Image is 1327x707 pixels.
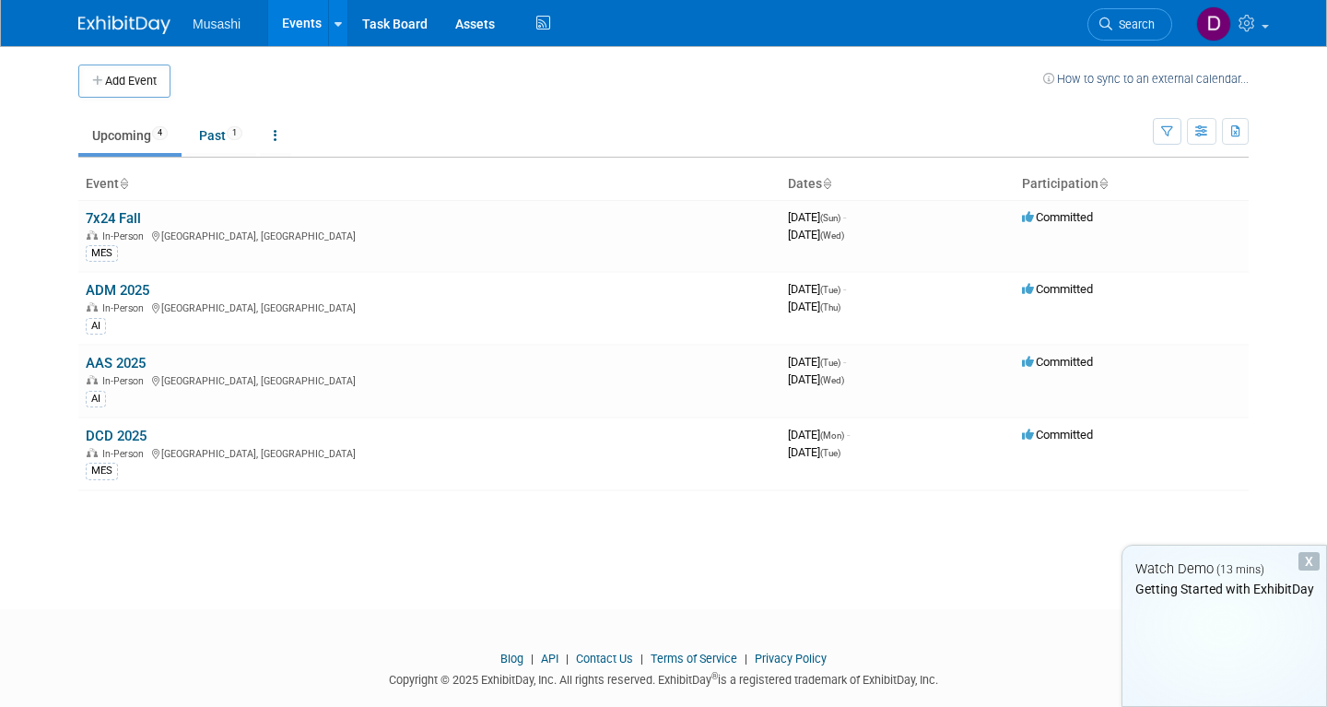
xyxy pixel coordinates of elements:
a: DCD 2025 [86,428,147,444]
img: In-Person Event [87,448,98,457]
span: (Wed) [820,375,844,385]
span: Committed [1022,355,1093,369]
span: [DATE] [788,372,844,386]
sup: ® [711,671,718,681]
span: [DATE] [788,428,850,442]
span: - [843,210,846,224]
span: Committed [1022,210,1093,224]
a: Blog [500,652,523,666]
a: Terms of Service [651,652,737,666]
div: [GEOGRAPHIC_DATA], [GEOGRAPHIC_DATA] [86,228,773,242]
span: [DATE] [788,210,846,224]
a: 7x24 Fall [86,210,141,227]
div: Watch Demo [1122,560,1326,579]
th: Event [78,169,781,200]
a: ADM 2025 [86,282,149,299]
span: (Tue) [820,285,840,295]
span: In-Person [102,230,149,242]
span: - [843,282,846,296]
span: In-Person [102,302,149,314]
span: | [561,652,573,666]
a: Sort by Participation Type [1098,176,1108,191]
div: [GEOGRAPHIC_DATA], [GEOGRAPHIC_DATA] [86,445,773,460]
img: In-Person Event [87,302,98,312]
div: AI [86,391,106,407]
span: Committed [1022,428,1093,442]
div: MES [86,245,118,262]
span: In-Person [102,448,149,460]
span: [DATE] [788,282,846,296]
div: Getting Started with ExhibitDay [1122,580,1326,598]
a: Sort by Start Date [822,176,831,191]
th: Participation [1015,169,1249,200]
span: | [526,652,538,666]
span: [DATE] [788,228,844,242]
th: Dates [781,169,1015,200]
span: - [847,428,850,442]
span: In-Person [102,375,149,387]
a: How to sync to an external calendar... [1043,72,1249,86]
span: [DATE] [788,355,846,369]
span: (Tue) [820,448,840,458]
span: Search [1112,18,1155,31]
div: [GEOGRAPHIC_DATA], [GEOGRAPHIC_DATA] [86,372,773,387]
span: (Mon) [820,430,844,441]
span: | [636,652,648,666]
img: ExhibitDay [78,16,170,34]
button: Add Event [78,65,170,98]
a: Search [1087,8,1172,41]
a: Contact Us [576,652,633,666]
span: Musashi [193,17,241,31]
span: [DATE] [788,300,840,313]
a: Upcoming4 [78,118,182,153]
img: In-Person Event [87,375,98,384]
a: AAS 2025 [86,355,146,371]
span: (Tue) [820,358,840,368]
span: Committed [1022,282,1093,296]
span: [DATE] [788,445,840,459]
img: In-Person Event [87,230,98,240]
span: 4 [152,126,168,140]
div: Dismiss [1298,552,1320,571]
span: 1 [227,126,242,140]
span: - [843,355,846,369]
div: [GEOGRAPHIC_DATA], [GEOGRAPHIC_DATA] [86,300,773,314]
a: API [541,652,558,666]
span: (Wed) [820,230,844,241]
span: (Thu) [820,302,840,312]
a: Sort by Event Name [119,176,128,191]
span: (13 mins) [1216,563,1264,576]
a: Privacy Policy [755,652,827,666]
a: Past1 [185,118,256,153]
span: | [740,652,752,666]
span: (Sun) [820,213,840,223]
div: AI [86,318,106,335]
img: Daniel Agar [1196,6,1231,41]
div: MES [86,463,118,479]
